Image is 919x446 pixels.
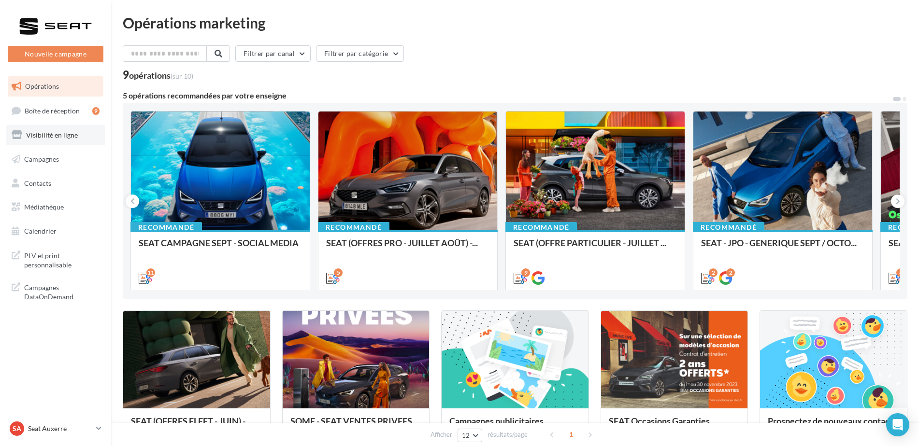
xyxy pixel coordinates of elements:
button: Nouvelle campagne [8,46,103,62]
div: 9 [521,268,530,277]
div: Recommandé [318,222,389,233]
div: 9 [92,107,100,115]
div: Opérations marketing [123,15,907,30]
span: Campagnes DataOnDemand [24,281,100,302]
span: Opérations [25,82,59,90]
div: Recommandé [505,222,577,233]
span: SEAT (OFFRE PARTICULIER - JUILLET ... [514,237,666,248]
span: Contacts [24,179,51,187]
button: Filtrer par catégorie [316,45,404,62]
div: 9 [123,70,193,80]
a: Campagnes DataOnDemand [6,277,105,306]
span: Calendrier [24,227,57,235]
div: Recommandé [130,222,202,233]
p: Seat Auxerre [28,424,92,433]
span: SEAT - JPO - GENERIQUE SEPT / OCTO... [701,237,857,248]
div: 11 [146,268,155,277]
span: Afficher [431,430,452,439]
a: Calendrier [6,221,105,241]
div: 5 [334,268,343,277]
a: PLV et print personnalisable [6,245,105,274]
a: Médiathèque [6,197,105,217]
a: Contacts [6,173,105,194]
span: résultats/page [488,430,528,439]
a: SA Seat Auxerre [8,419,103,438]
span: Prospectez de nouveaux contacts [768,416,897,426]
span: Médiathèque [24,203,64,211]
button: Filtrer par canal [235,45,311,62]
span: SEAT CAMPAGNE SEPT - SOCIAL MEDIA [139,237,299,248]
span: 1 [563,427,579,442]
div: Recommandé [693,222,764,233]
span: Visibilité en ligne [26,131,78,139]
div: 6 [896,268,905,277]
span: SOME - SEAT VENTES PRIVEES [290,416,412,426]
span: Boîte de réception [25,106,80,114]
div: 2 [709,268,718,277]
span: Campagnes publicitaires [449,416,544,426]
a: Boîte de réception9 [6,100,105,121]
span: PLV et print personnalisable [24,249,100,270]
span: SA [13,424,21,433]
a: Campagnes [6,149,105,169]
span: SEAT Occasions Garanties [609,416,710,426]
button: 12 [458,429,482,442]
span: SEAT (OFFRES FLEET - JUIN) - [GEOGRAPHIC_DATA]... [131,416,245,436]
span: SEAT (OFFRES PRO - JUILLET AOÛT) -... [326,237,478,248]
div: opérations [129,71,193,80]
div: 2 [726,268,735,277]
div: 5 opérations recommandées par votre enseigne [123,92,892,99]
span: (sur 10) [171,72,193,80]
span: Campagnes [24,155,59,163]
div: Open Intercom Messenger [886,413,909,436]
a: Visibilité en ligne [6,125,105,145]
span: 12 [462,432,470,439]
a: Opérations [6,76,105,97]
